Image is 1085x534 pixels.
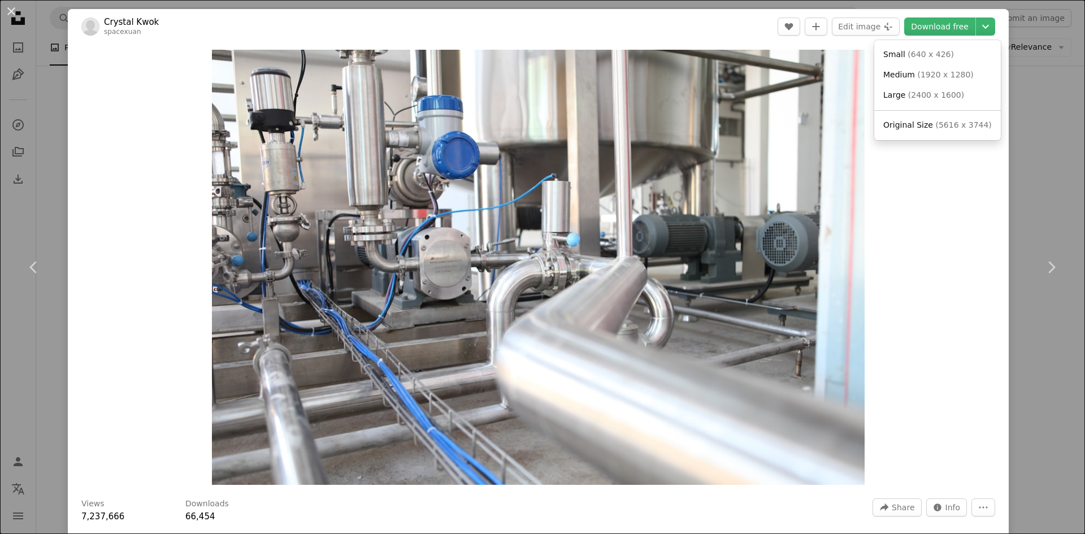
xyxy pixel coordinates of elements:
[883,120,933,129] span: Original Size
[935,120,991,129] span: ( 5616 x 3744 )
[908,50,954,59] span: ( 640 x 426 )
[976,18,995,36] button: Choose download size
[917,70,973,79] span: ( 1920 x 1280 )
[908,90,964,99] span: ( 2400 x 1600 )
[883,90,905,99] span: Large
[883,50,905,59] span: Small
[874,40,1001,140] div: Choose download size
[883,70,915,79] span: Medium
